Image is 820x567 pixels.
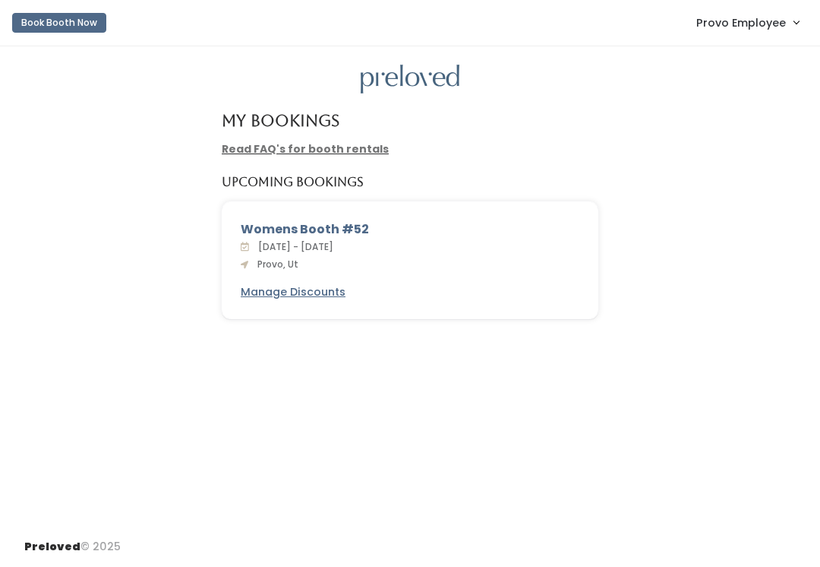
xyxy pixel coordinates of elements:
a: Read FAQ's for booth rentals [222,141,389,157]
img: preloved logo [361,65,459,94]
div: © 2025 [24,527,121,555]
span: Preloved [24,539,80,554]
div: Womens Booth #52 [241,220,579,239]
a: Book Booth Now [12,6,106,40]
button: Book Booth Now [12,13,106,33]
span: Provo, Ut [251,258,298,271]
h5: Upcoming Bookings [222,176,364,189]
span: [DATE] - [DATE] [252,240,333,253]
a: Provo Employee [681,6,814,39]
span: Provo Employee [696,14,786,31]
h4: My Bookings [222,112,339,129]
a: Manage Discounts [241,284,345,300]
u: Manage Discounts [241,284,345,299]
